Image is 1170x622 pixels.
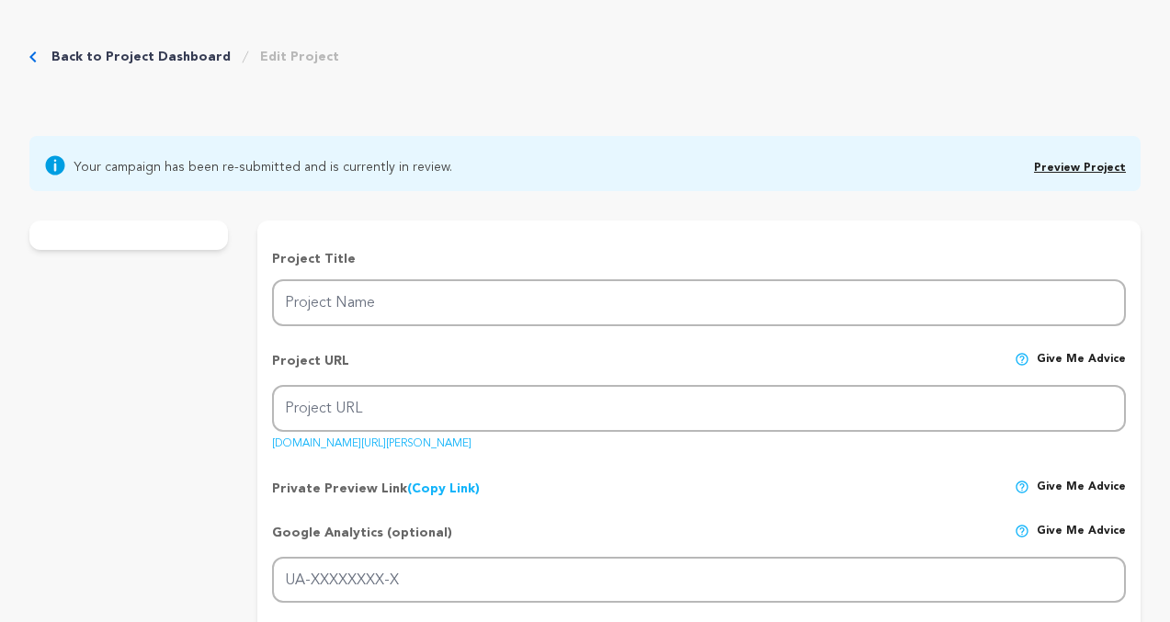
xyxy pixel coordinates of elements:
[1015,524,1029,538] img: help-circle.svg
[1037,524,1126,557] span: Give me advice
[1034,163,1126,174] a: Preview Project
[74,154,452,176] span: Your campaign has been re-submitted and is currently in review.
[1037,352,1126,385] span: Give me advice
[1015,480,1029,494] img: help-circle.svg
[1015,352,1029,367] img: help-circle.svg
[272,480,480,498] p: Private Preview Link
[272,352,349,385] p: Project URL
[51,48,231,66] a: Back to Project Dashboard
[29,48,339,66] div: Breadcrumb
[272,279,1126,326] input: Project Name
[272,431,471,449] a: [DOMAIN_NAME][URL][PERSON_NAME]
[1037,480,1126,498] span: Give me advice
[272,524,452,557] p: Google Analytics (optional)
[272,385,1126,432] input: Project URL
[272,250,1126,268] p: Project Title
[260,48,339,66] a: Edit Project
[407,482,480,495] a: (Copy Link)
[272,557,1126,604] input: UA-XXXXXXXX-X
